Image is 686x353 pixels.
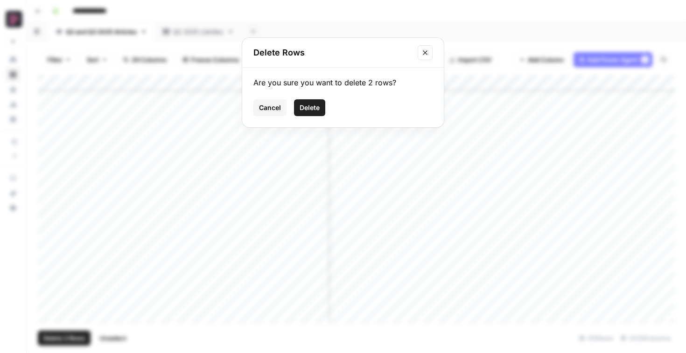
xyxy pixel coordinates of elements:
span: Delete [300,103,320,112]
h2: Delete Rows [253,46,412,59]
span: Cancel [259,103,281,112]
button: Close modal [418,45,433,60]
button: Delete [294,99,325,116]
button: Cancel [253,99,287,116]
div: Are you sure you want to delete 2 rows? [253,77,433,88]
